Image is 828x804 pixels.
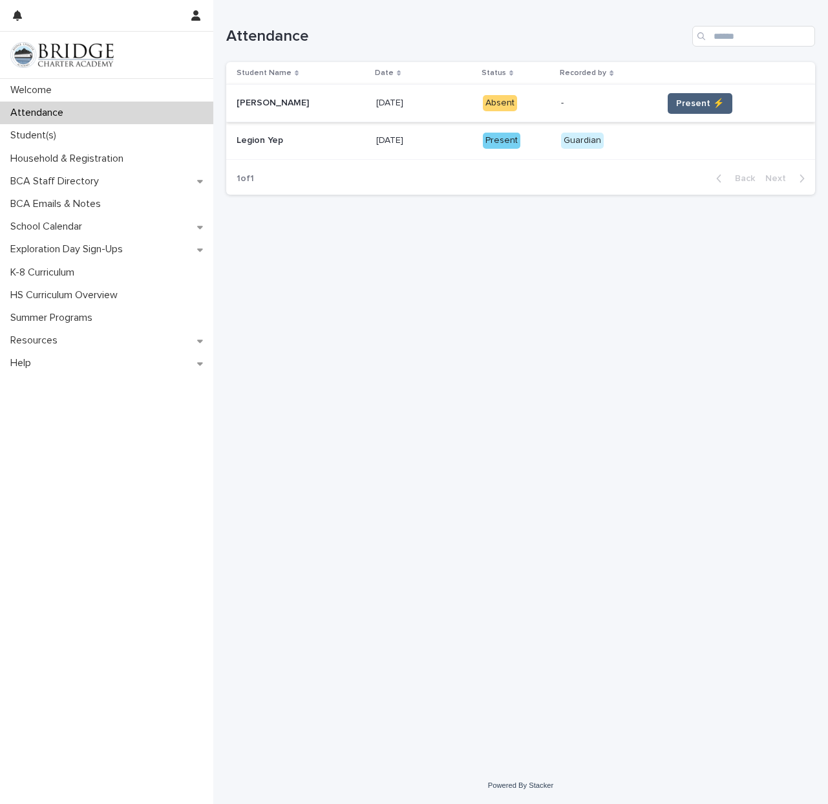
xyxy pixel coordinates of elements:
span: Back [727,174,755,183]
p: Exploration Day Sign-Ups [5,243,133,255]
tr: Legion YepLegion Yep [DATE][DATE] PresentGuardian [226,122,815,160]
p: Status [482,66,506,80]
p: [DATE] [376,95,406,109]
p: Student(s) [5,129,67,142]
div: Present [483,133,520,149]
span: Present ⚡ [676,97,724,110]
p: [PERSON_NAME] [237,95,312,109]
button: Present ⚡ [668,93,732,114]
p: HS Curriculum Overview [5,289,128,301]
div: Guardian [561,133,604,149]
p: Welcome [5,84,62,96]
p: Household & Registration [5,153,134,165]
p: [DATE] [376,133,406,146]
p: Summer Programs [5,312,103,324]
button: Back [706,173,760,184]
input: Search [692,26,815,47]
span: Next [765,174,794,183]
p: Resources [5,334,68,347]
h1: Attendance [226,27,687,46]
p: 1 of 1 [226,163,264,195]
p: Recorded by [560,66,606,80]
p: BCA Emails & Notes [5,198,111,210]
p: Student Name [237,66,292,80]
p: Date [375,66,394,80]
p: School Calendar [5,221,92,233]
a: Powered By Stacker [488,781,553,789]
button: Next [760,173,815,184]
img: V1C1m3IdTEidaUdm9Hs0 [10,42,114,68]
p: Help [5,357,41,369]
div: Absent [483,95,517,111]
p: BCA Staff Directory [5,175,109,188]
p: Legion Yep [237,133,286,146]
p: K-8 Curriculum [5,266,85,279]
tr: [PERSON_NAME][PERSON_NAME] [DATE][DATE] Absent-Present ⚡ [226,85,815,122]
p: - [561,98,652,109]
p: Attendance [5,107,74,119]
